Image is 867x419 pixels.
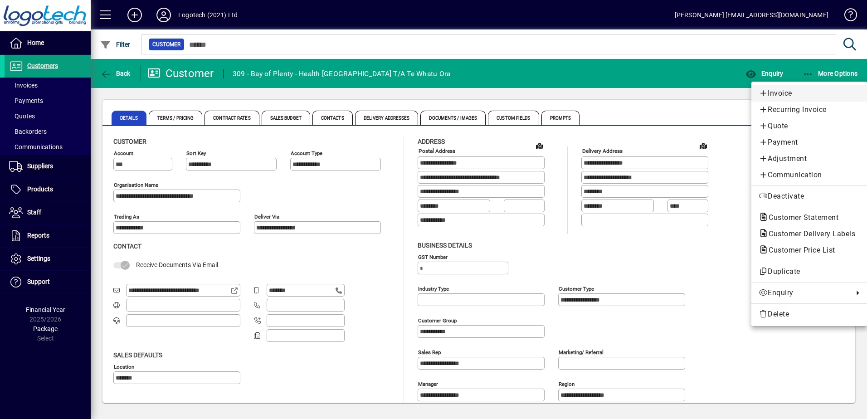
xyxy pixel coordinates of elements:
[759,266,860,277] span: Duplicate
[759,88,860,99] span: Invoice
[751,188,867,205] button: Deactivate customer
[759,309,860,320] span: Delete
[759,246,840,254] span: Customer Price List
[759,104,860,115] span: Recurring Invoice
[759,121,860,132] span: Quote
[759,153,860,164] span: Adjustment
[759,170,860,180] span: Communication
[759,213,843,222] span: Customer Statement
[759,287,849,298] span: Enquiry
[759,191,860,202] span: Deactivate
[759,137,860,148] span: Payment
[759,229,860,238] span: Customer Delivery Labels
